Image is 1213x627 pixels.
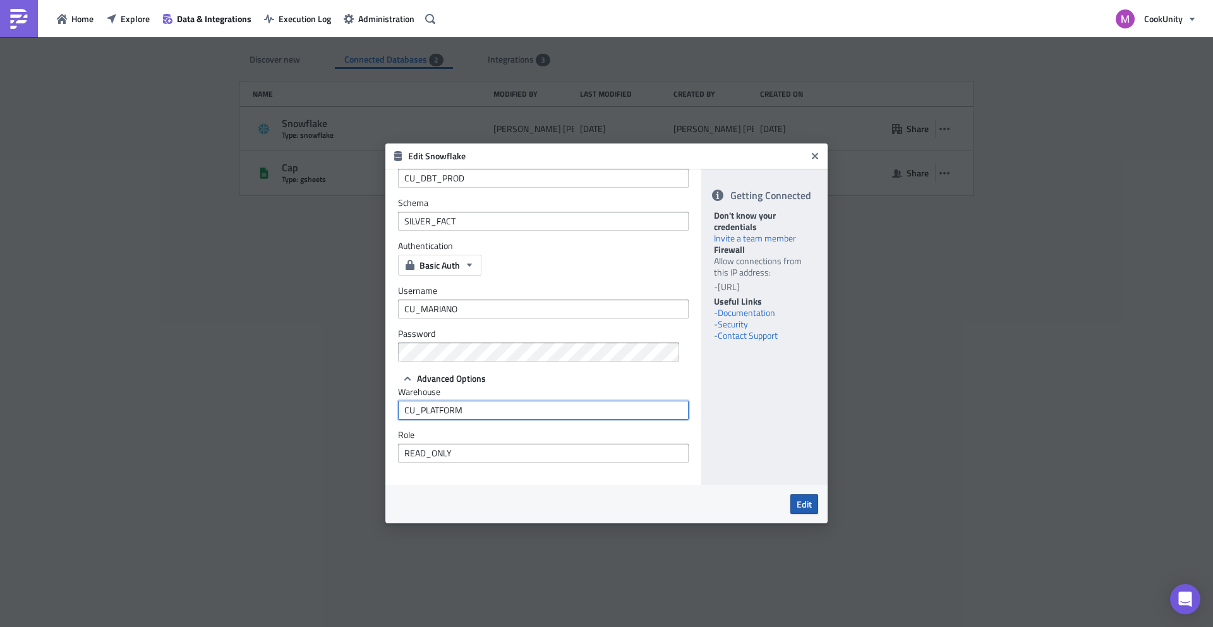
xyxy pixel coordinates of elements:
[714,244,815,255] div: Firewall
[714,210,815,233] div: Don't know your credentials
[790,494,818,514] button: Edit
[279,12,331,25] span: Execution Log
[417,372,486,385] span: Advanced Options
[398,401,689,420] input: e.g. COMPUTE_WH
[100,9,156,28] button: Explore
[9,9,29,29] img: PushMetrics
[714,296,815,307] div: Useful Links
[398,240,689,252] label: Authentication
[718,317,748,331] a: Security
[419,259,460,272] span: Basic Auth
[398,429,689,441] label: Role
[156,9,258,28] button: Data & Integrations
[408,150,806,162] h6: Edit Snowflake
[718,306,775,319] a: Documentation
[71,12,94,25] span: Home
[718,329,778,342] a: Contact Support
[398,197,689,209] label: Schema
[398,371,490,386] button: Advanced Options
[714,255,815,293] div: Allow connections from this IP address:
[398,285,689,296] label: Username
[398,386,689,398] label: Warehouse
[358,12,414,25] span: Administration
[258,9,337,28] button: Execution Log
[177,12,251,25] span: Data & Integrations
[398,212,689,231] input: e.g. TPCDS_SF100TCL
[51,9,100,28] button: Home
[714,233,815,244] div: Invite a team member
[1114,8,1136,30] img: Avatar
[1170,584,1200,614] div: Open Intercom Messenger
[398,169,689,188] input: e.g. SNOWFLAKE_SAMPLE_DATA
[797,497,812,511] span: Edit
[1144,12,1183,25] span: CookUnity
[701,181,828,210] div: Getting Connected
[398,255,481,276] button: Basic Auth
[806,147,824,166] button: Close
[717,281,815,293] li: [URL]
[398,300,689,319] input: Enter username
[398,328,689,339] label: Password
[1108,5,1204,33] button: CookUnity
[398,444,689,463] input: Role
[121,12,150,25] span: Explore
[337,9,421,28] button: Administration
